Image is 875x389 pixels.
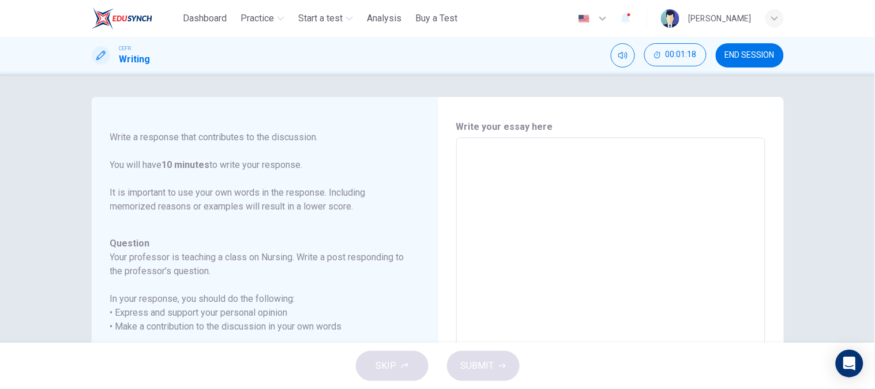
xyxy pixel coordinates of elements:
h6: Your professor is teaching a class on Nursing. Write a post responding to the professor’s question. [110,250,405,278]
button: 00:01:18 [644,43,707,66]
h6: Write your essay here [456,120,765,134]
h6: In your response, you should do the following: • Express and support your personal opinion • Make... [110,292,405,334]
h6: Question [110,237,405,250]
span: CEFR [119,44,132,53]
span: Start a test [298,12,343,25]
button: Start a test [294,8,358,29]
div: Mute [611,43,635,68]
div: [PERSON_NAME] [689,12,752,25]
button: Practice [236,8,289,29]
b: 10 minutes [162,159,210,170]
img: en [577,14,591,23]
span: Dashboard [183,12,227,25]
span: END SESSION [725,51,775,60]
div: Open Intercom Messenger [836,350,863,377]
button: END SESSION [716,43,784,68]
span: 00:01:18 [666,50,697,59]
img: ELTC logo [92,7,152,30]
img: Profile picture [661,9,679,28]
button: Analysis [362,8,406,29]
span: Practice [241,12,274,25]
span: Buy a Test [415,12,457,25]
span: Analysis [367,12,401,25]
button: Dashboard [178,8,231,29]
a: ELTC logo [92,7,179,30]
h1: Writing [119,53,151,66]
h6: Directions [110,47,405,227]
div: Hide [644,43,707,68]
p: For this task, you will read an online discussion. A professor has posted a question about a topi... [110,61,405,214]
button: Buy a Test [411,8,462,29]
